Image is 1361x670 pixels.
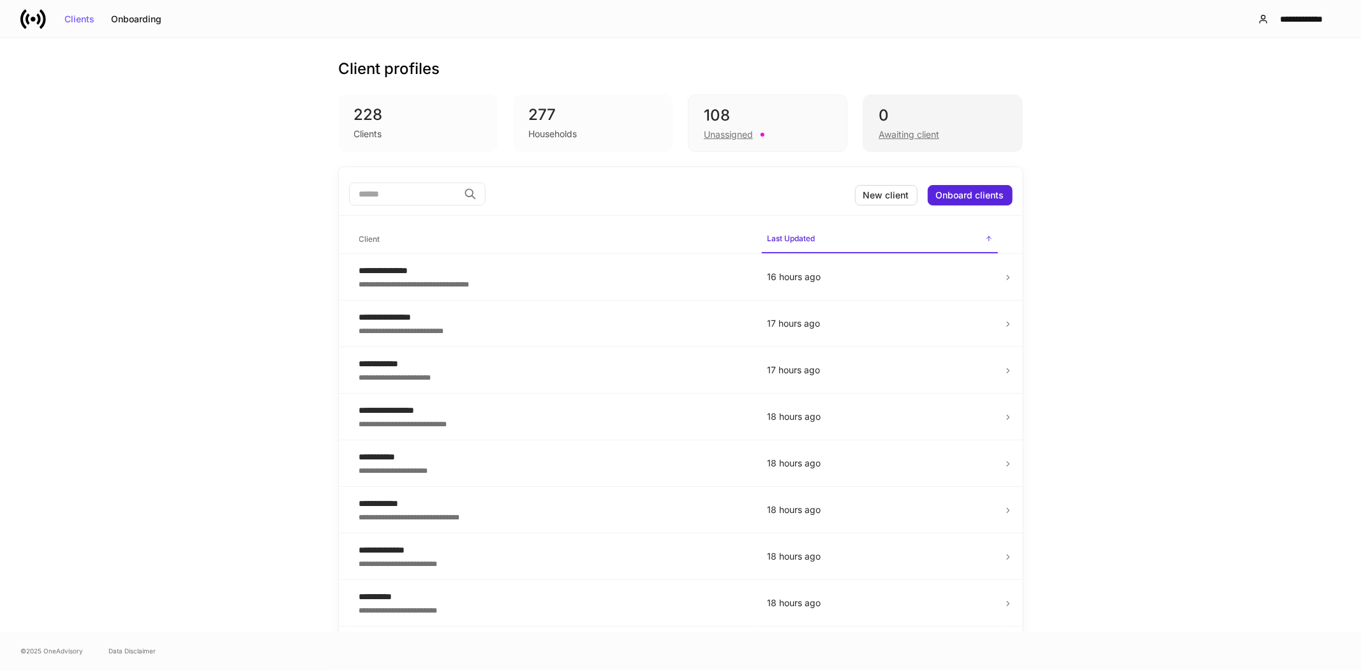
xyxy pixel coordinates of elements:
p: 17 hours ago [767,317,993,330]
p: 18 hours ago [767,457,993,470]
div: Households [528,128,577,140]
div: 108 [704,105,831,126]
div: Onboarding [111,15,161,24]
div: 0Awaiting client [863,94,1022,152]
h6: Client [359,233,380,245]
h3: Client profiles [339,59,440,79]
p: 17 hours ago [767,364,993,376]
button: Clients [56,9,103,29]
div: 228 [354,105,483,125]
div: Unassigned [704,128,753,141]
span: Last Updated [762,226,998,253]
div: 277 [528,105,657,125]
div: Onboard clients [936,191,1004,200]
p: 16 hours ago [767,271,993,283]
button: Onboard clients [928,185,1013,205]
div: Clients [64,15,94,24]
button: Onboarding [103,9,170,29]
a: Data Disclaimer [108,646,156,656]
p: 18 hours ago [767,597,993,609]
div: Awaiting client [879,128,939,141]
div: Clients [354,128,382,140]
button: New client [855,185,918,205]
div: 108Unassigned [688,94,847,152]
p: 18 hours ago [767,503,993,516]
span: © 2025 OneAdvisory [20,646,83,656]
p: 18 hours ago [767,550,993,563]
p: 18 hours ago [767,410,993,423]
h6: Last Updated [767,232,815,244]
div: New client [863,191,909,200]
div: 0 [879,105,1006,126]
span: Client [354,227,752,253]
